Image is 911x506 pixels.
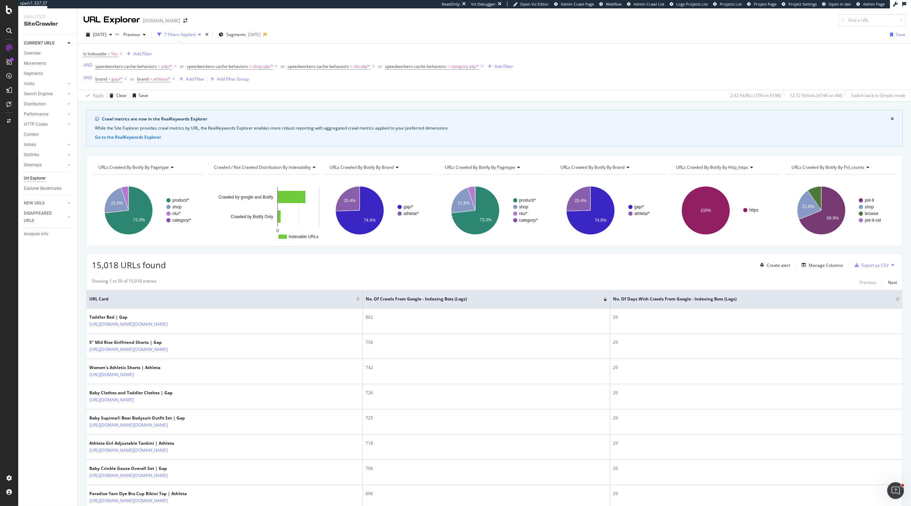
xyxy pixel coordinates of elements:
div: [DATE] [248,32,261,37]
span: athleta/* [153,74,171,84]
a: [URL][DOMAIN_NAME][DOMAIN_NAME] [89,472,168,479]
svg: A chart. [207,180,319,241]
a: CURRENT URLS [24,40,65,47]
button: Manage Columns [799,261,843,269]
button: Create alert [757,259,790,271]
div: 29 [613,415,899,421]
span: URLs Crawled By Botify By http_https [676,164,748,170]
a: Open Viz Editor [513,1,549,7]
a: [URL][DOMAIN_NAME] [89,396,134,403]
div: Movements [24,60,46,67]
text: 74.6% [595,218,607,223]
div: 7 Filters Applied [164,32,195,37]
span: speedworkers-cache-behaviors [385,63,446,69]
span: speedworkers-cache-behaviors [187,63,248,69]
div: 29 [613,339,899,346]
span: gap/* [111,74,123,84]
span: URLs Crawled By Botify By pagetype [98,164,169,170]
span: Projects List [720,1,742,7]
span: shop-plp/* [253,62,273,71]
button: Switch back to Simple mode [848,90,905,101]
span: Is Indexable [83,51,106,57]
div: 725 [366,415,607,421]
a: Project Page [747,1,777,7]
a: [URL][DOMAIN_NAME][DOMAIN_NAME] [89,321,168,328]
span: category-plp/* [451,62,479,71]
span: No. of Days with Crawls from Google - Indexing Bots (Logs) [613,296,885,302]
div: Showing 1 to 50 of 15,018 entries [92,278,157,286]
text: 21.6% [111,201,123,206]
div: Outlinks [24,151,39,159]
div: Explorer Bookmarks [24,185,62,192]
h4: URLs Crawled By Botify By http_https [675,162,775,173]
a: DISAPPEARED URLS [24,210,65,224]
div: HTTP Codes [24,121,48,128]
text: shop [519,205,528,209]
span: URLs Crawled By Botify By brand [560,164,624,170]
div: NEW URLS [24,200,44,207]
button: 7 Filters Applied [154,29,204,40]
svg: A chart. [92,180,204,241]
a: Url Explorer [24,175,73,182]
div: CURRENT URLS [24,40,54,47]
button: Add Filter [177,75,205,83]
div: 862 [366,314,607,320]
a: Logs Projects List [670,1,708,7]
button: Apply [83,90,104,101]
span: Admin Crawl List [634,1,664,7]
div: 2.42 % URLs ( 15K on 619K ) [730,92,781,98]
span: URLs Crawled By Botify By brand [330,164,394,170]
div: While the Site Explorer provides crawl metrics by URL, the RealKeywords Explorer enables more rob... [95,125,894,131]
div: SiteCrawler [24,20,72,28]
div: times [204,31,210,38]
div: A chart. [323,180,435,241]
text: pid-9 [865,198,874,203]
span: 15,018 URLs found [92,259,166,271]
svg: A chart. [439,180,551,241]
button: Add Filter [485,62,513,71]
button: close banner [889,115,896,124]
div: Inlinks [24,141,36,148]
button: or [378,63,382,70]
svg: A chart. [554,180,666,241]
span: Open Viz Editor [520,1,549,7]
div: 12.72 % Visits ( 474K on 4M ) [790,92,842,98]
h4: Crawled / Not Crawled Distribution By Indexability [213,162,321,173]
span: Open in dev [829,1,851,7]
div: Content [24,131,39,138]
span: speedworkers-cache-behaviors [95,63,157,69]
div: Previous [860,279,876,285]
a: Projects List [713,1,742,7]
text: product/* [172,198,189,203]
button: Add Filter Group [208,75,249,83]
div: Save [139,92,148,98]
div: 696 [366,491,607,497]
text: 74.6% [364,218,375,223]
div: or [130,76,134,82]
span: Admin Page [863,1,885,7]
a: Inlinks [24,141,65,148]
button: AND [83,62,92,68]
text: https [749,208,758,213]
span: Admin Crawl Page [561,1,594,7]
div: Add Filter [186,76,205,82]
text: shop [865,205,874,209]
svg: A chart. [669,180,780,241]
a: Admin Crawl List [627,1,664,7]
span: Logs Projects List [676,1,708,7]
button: [DATE] [83,29,115,40]
text: 73.3% [479,217,491,222]
text: 68.9% [827,216,839,221]
div: ReadOnly: [442,1,461,7]
div: Baby Supima® Bear Bodysuit Outfit Set | Gap [89,415,191,421]
div: Overview [24,50,41,57]
div: 706 [366,465,607,472]
div: 742 [366,365,607,371]
span: = [108,76,110,82]
button: or [180,63,184,70]
text: athleta/* [634,211,650,216]
svg: A chart. [785,180,896,241]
